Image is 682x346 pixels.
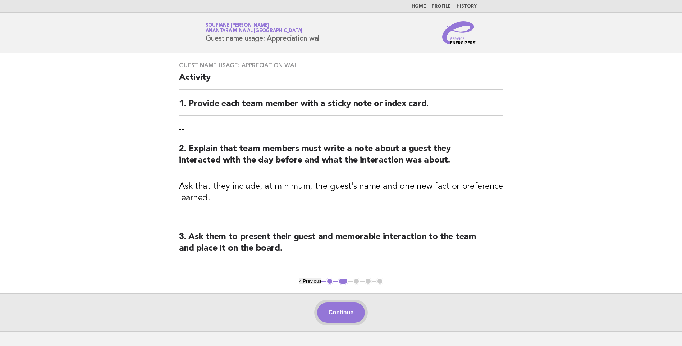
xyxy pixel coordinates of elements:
[179,98,503,116] h2: 1. Provide each team member with a sticky note or index card.
[206,29,303,33] span: Anantara Mina al [GEOGRAPHIC_DATA]
[179,62,503,69] h3: Guest name usage: Appreciation wall
[179,213,503,223] p: --
[179,72,503,90] h2: Activity
[412,4,426,9] a: Home
[179,143,503,172] h2: 2. Explain that team members must write a note about a guest they interacted with the day before ...
[179,231,503,260] h2: 3. Ask them to present their guest and memorable interaction to the team and place it on the board.
[326,278,333,285] button: 1
[442,21,477,44] img: Service Energizers
[338,278,348,285] button: 2
[206,23,303,33] a: Soufiane [PERSON_NAME]Anantara Mina al [GEOGRAPHIC_DATA]
[179,181,503,204] h3: Ask that they include, at minimum, the guest's name and one new fact or preference learned.
[317,302,365,323] button: Continue
[432,4,451,9] a: Profile
[299,278,321,284] button: < Previous
[457,4,477,9] a: History
[179,124,503,135] p: --
[206,23,321,42] h1: Guest name usage: Appreciation wall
